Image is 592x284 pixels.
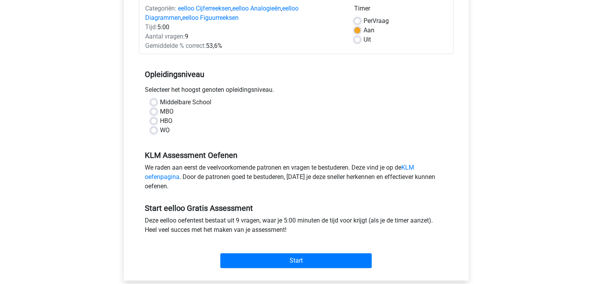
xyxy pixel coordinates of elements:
h5: KLM Assessment Oefenen [145,151,448,160]
div: Timer [354,4,447,16]
span: Categoriën: [145,5,176,12]
a: eelloo Figuurreeksen [182,14,239,21]
div: , , , [139,4,348,23]
label: MBO [160,107,174,116]
div: We raden aan eerst de veelvoorkomende patronen en vragen te bestuderen. Deze vind je op de . Door... [139,163,453,194]
span: Aantal vragen: [145,33,185,40]
div: Deze eelloo oefentest bestaat uit 9 vragen, waar je 5:00 minuten de tijd voor krijgt (als je de t... [139,216,453,238]
label: Uit [364,35,371,44]
h5: Start eelloo Gratis Assessment [145,203,448,213]
span: Per [364,17,372,25]
label: Aan [364,26,374,35]
label: HBO [160,116,172,126]
span: Tijd: [145,23,157,31]
div: Selecteer het hoogst genoten opleidingsniveau. [139,85,453,98]
div: 5:00 [139,23,348,32]
a: eelloo Cijferreeksen [178,5,231,12]
label: Middelbare School [160,98,211,107]
a: eelloo Analogieën [232,5,281,12]
label: Vraag [364,16,389,26]
div: 9 [139,32,348,41]
div: 53,6% [139,41,348,51]
span: Gemiddelde % correct: [145,42,206,49]
input: Start [220,253,372,268]
h5: Opleidingsniveau [145,67,448,82]
label: WO [160,126,170,135]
